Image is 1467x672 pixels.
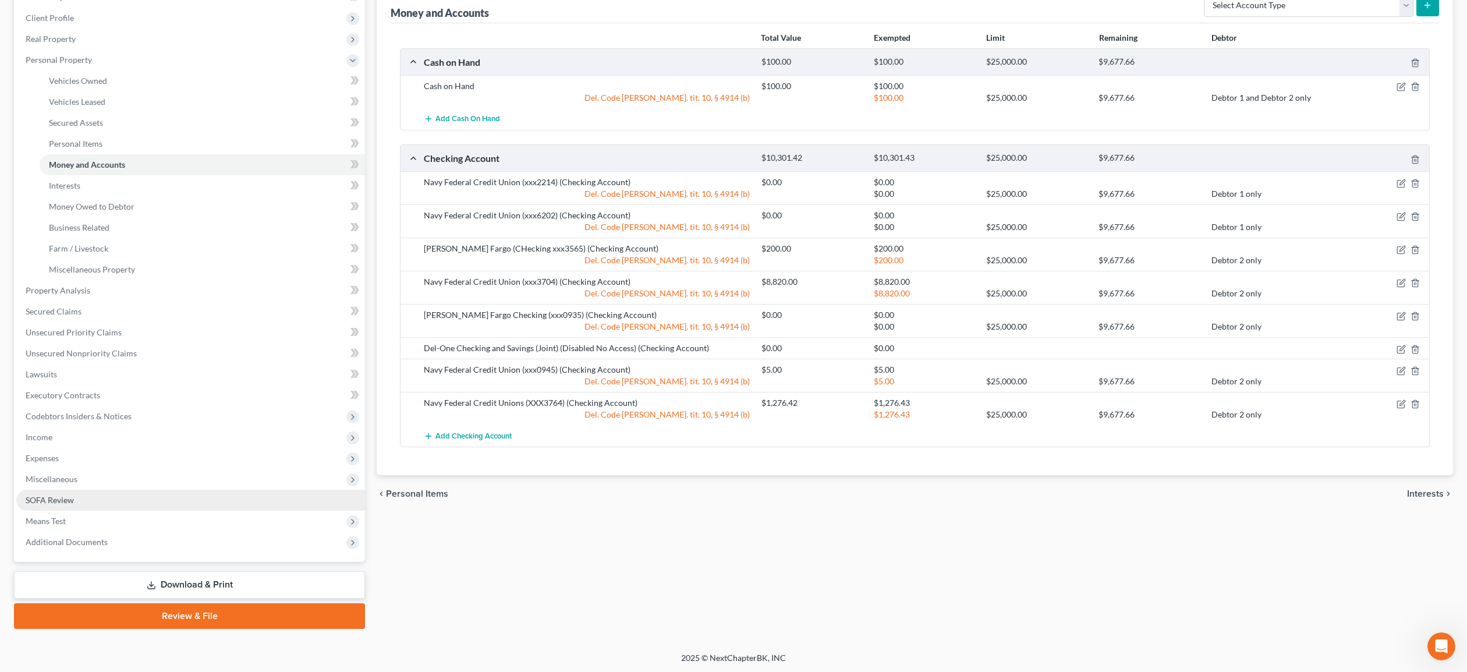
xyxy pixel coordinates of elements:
[29,122,59,131] b: [DATE]
[1211,33,1237,43] strong: Debtor
[756,276,868,288] div: $8,820.00
[386,489,448,498] span: Personal Items
[868,364,980,376] div: $5.00
[16,364,365,385] a: Lawsuits
[868,210,980,221] div: $0.00
[40,238,365,259] a: Farm / Livestock
[40,259,365,280] a: Miscellaneous Property
[418,56,756,68] div: Cash on Hand
[182,5,204,27] button: Home
[868,409,980,420] div: $1,276.43
[1206,221,1318,233] div: Debtor 1 only
[26,55,92,65] span: Personal Property
[56,15,80,26] p: Active
[980,288,1093,299] div: $25,000.00
[19,185,157,206] a: Help Center
[49,160,125,169] span: Money and Accounts
[868,342,980,354] div: $0.00
[1206,188,1318,200] div: Debtor 1 only
[1206,376,1318,387] div: Debtor 2 only
[1407,489,1453,498] button: Interests chevron_right
[40,175,365,196] a: Interests
[10,357,223,377] textarea: Message…
[1407,489,1444,498] span: Interests
[418,321,756,333] div: Del. Code [PERSON_NAME]. tit. 10, § 4914 (b)
[1099,33,1138,43] strong: Remaining
[87,99,121,108] b: [DATE],
[19,184,182,229] div: We encourage you to use the to answer any questions and we will respond to any unanswered inquiri...
[19,98,182,178] div: In observance of the NextChapter team will be out of office on . Our team will be unavailable for...
[418,342,756,354] div: Del-One Checking and Savings (Joint) (Disabled No Access) (Checking Account)
[16,322,365,343] a: Unsecured Priority Claims
[16,301,365,322] a: Secured Claims
[16,490,365,511] a: SOFA Review
[1206,92,1318,104] div: Debtor 1 and Debtor 2 only
[391,6,489,20] div: Money and Accounts
[49,264,135,274] span: Miscellaneous Property
[26,306,81,316] span: Secured Claims
[26,327,122,337] span: Unsecured Priority Claims
[868,153,980,164] div: $10,301.43
[26,495,74,505] span: SOFA Review
[37,381,46,390] button: Gif picker
[26,390,100,400] span: Executory Contracts
[1427,632,1455,660] iframe: Intercom live chat
[49,201,134,211] span: Money Owed to Debtor
[49,118,103,128] span: Secured Assets
[1093,221,1205,233] div: $9,677.66
[40,196,365,217] a: Money Owed to Debtor
[418,210,756,221] div: Navy Federal Credit Union (xxx6202) (Checking Account)
[19,239,112,246] div: [PERSON_NAME] • 9m ago
[980,376,1093,387] div: $25,000.00
[1093,321,1205,333] div: $9,677.66
[418,243,756,254] div: [PERSON_NAME] Fargo (CHecking xxx3565) (Checking Account)
[74,381,83,390] button: Start recording
[868,92,980,104] div: $100.00
[26,13,74,23] span: Client Profile
[756,153,868,164] div: $10,301.42
[868,376,980,387] div: $5.00
[40,112,365,133] a: Secured Assets
[1444,489,1453,498] i: chevron_right
[418,80,756,92] div: Cash on Hand
[204,5,225,26] div: Close
[868,276,980,288] div: $8,820.00
[868,321,980,333] div: $0.00
[980,56,1093,68] div: $25,000.00
[1093,409,1205,420] div: $9,677.66
[418,176,756,188] div: Navy Federal Credit Union (xxx2214) (Checking Account)
[868,80,980,92] div: $100.00
[756,176,868,188] div: $0.00
[40,133,365,154] a: Personal Items
[980,153,1093,164] div: $25,000.00
[29,168,59,177] b: [DATE]
[40,154,365,175] a: Money and Accounts
[980,254,1093,266] div: $25,000.00
[200,377,218,395] button: Send a message…
[1093,92,1205,104] div: $9,677.66
[756,243,868,254] div: $200.00
[40,70,365,91] a: Vehicles Owned
[980,221,1093,233] div: $25,000.00
[868,188,980,200] div: $0.00
[8,5,30,27] button: go back
[1093,188,1205,200] div: $9,677.66
[26,285,90,295] span: Property Analysis
[26,537,108,547] span: Additional Documents
[868,309,980,321] div: $0.00
[868,56,980,68] div: $100.00
[9,91,191,237] div: In observance of[DATE],the NextChapter team will be out of office on[DATE]. Our team will be unav...
[49,222,109,232] span: Business Related
[756,397,868,409] div: $1,276.42
[418,276,756,288] div: Navy Federal Credit Union (xxx3704) (Checking Account)
[761,33,801,43] strong: Total Value
[1206,321,1318,333] div: Debtor 2 only
[26,432,52,442] span: Income
[980,188,1093,200] div: $25,000.00
[868,397,980,409] div: $1,276.43
[49,181,80,190] span: Interests
[418,221,756,233] div: Del. Code [PERSON_NAME]. tit. 10, § 4914 (b)
[418,364,756,376] div: Navy Federal Credit Union (xxx0945) (Checking Account)
[418,254,756,266] div: Del. Code [PERSON_NAME]. tit. 10, § 4914 (b)
[49,97,105,107] span: Vehicles Leased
